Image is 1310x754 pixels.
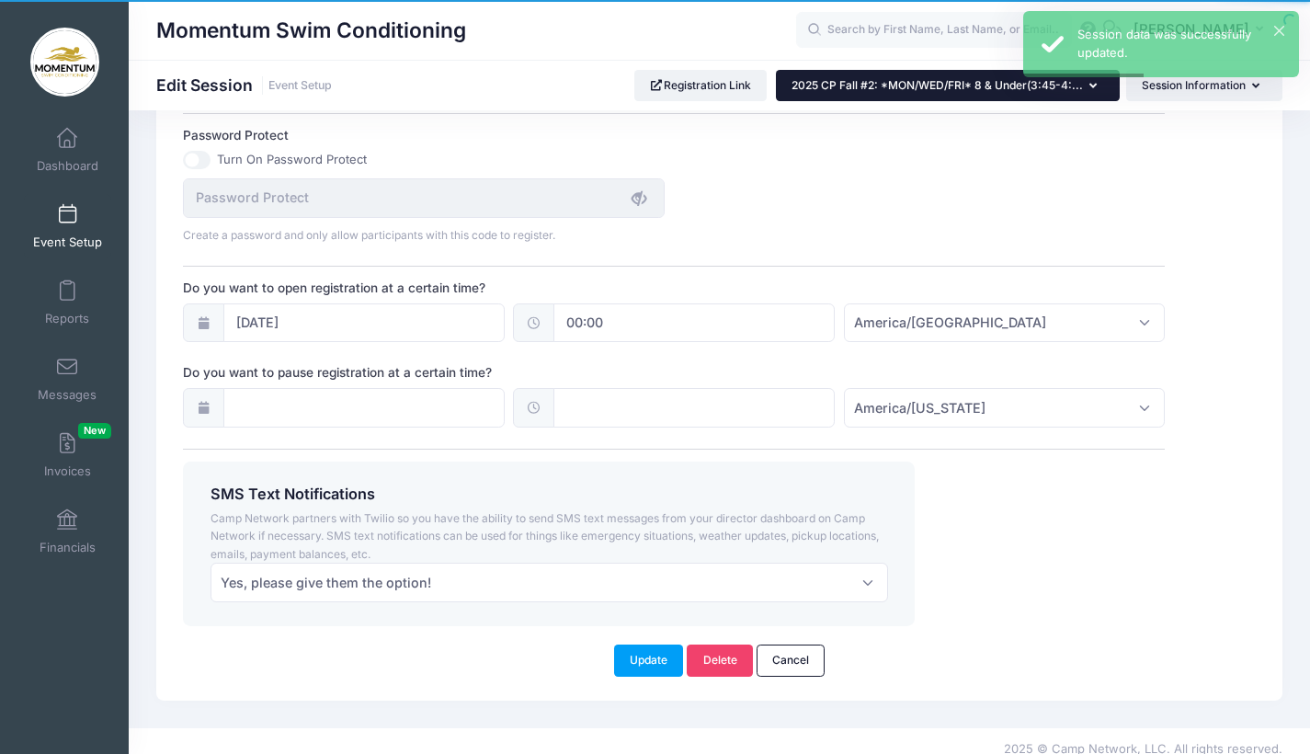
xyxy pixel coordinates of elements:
a: Reports [24,270,111,335]
h1: Momentum Swim Conditioning [156,9,466,51]
img: Momentum Swim Conditioning [30,28,99,97]
div: Session data was successfully updated. [1077,26,1284,62]
a: Financials [24,499,111,564]
span: 2025 CP Fall #2: *MON/WED/FRI* 8 & Under(3:45-4:... [792,78,1083,92]
a: Messages [24,347,111,411]
span: Invoices [44,463,91,479]
input: Password Protect [183,178,665,218]
label: Do you want to pause registration at a certain time? [183,363,674,382]
a: InvoicesNew [24,423,111,487]
button: Session Information [1126,70,1282,101]
a: Cancel [757,645,826,676]
span: America/New York [844,388,1165,428]
a: Event Setup [24,194,111,258]
label: Password Protect [183,126,674,144]
button: Update [614,645,684,676]
a: Delete [687,645,753,676]
span: Dashboard [37,158,98,174]
a: Event Setup [268,79,332,93]
span: Yes, please give them the option! [211,563,888,602]
button: × [1274,26,1284,36]
span: America/New York [854,398,985,417]
label: Turn On Password Protect [217,151,367,169]
span: Financials [40,540,96,555]
span: America/Chicago [844,303,1165,343]
span: Yes, please give them the option! [221,573,431,592]
span: Camp Network partners with Twilio so you have the ability to send SMS text messages from your dir... [211,511,879,561]
a: Dashboard [24,118,111,182]
span: Messages [38,387,97,403]
span: Reports [45,311,89,326]
h4: SMS Text Notifications [211,486,888,504]
input: Search by First Name, Last Name, or Email... [796,12,1072,49]
button: [PERSON_NAME] [1122,9,1282,51]
button: 2025 CP Fall #2: *MON/WED/FRI* 8 & Under(3:45-4:... [776,70,1120,101]
h1: Edit Session [156,75,332,95]
span: Event Setup [33,234,102,250]
label: Do you want to open registration at a certain time? [183,279,674,297]
a: Registration Link [634,70,768,101]
span: New [78,423,111,439]
span: Create a password and only allow participants with this code to register. [183,228,555,242]
span: America/Chicago [854,313,1046,332]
